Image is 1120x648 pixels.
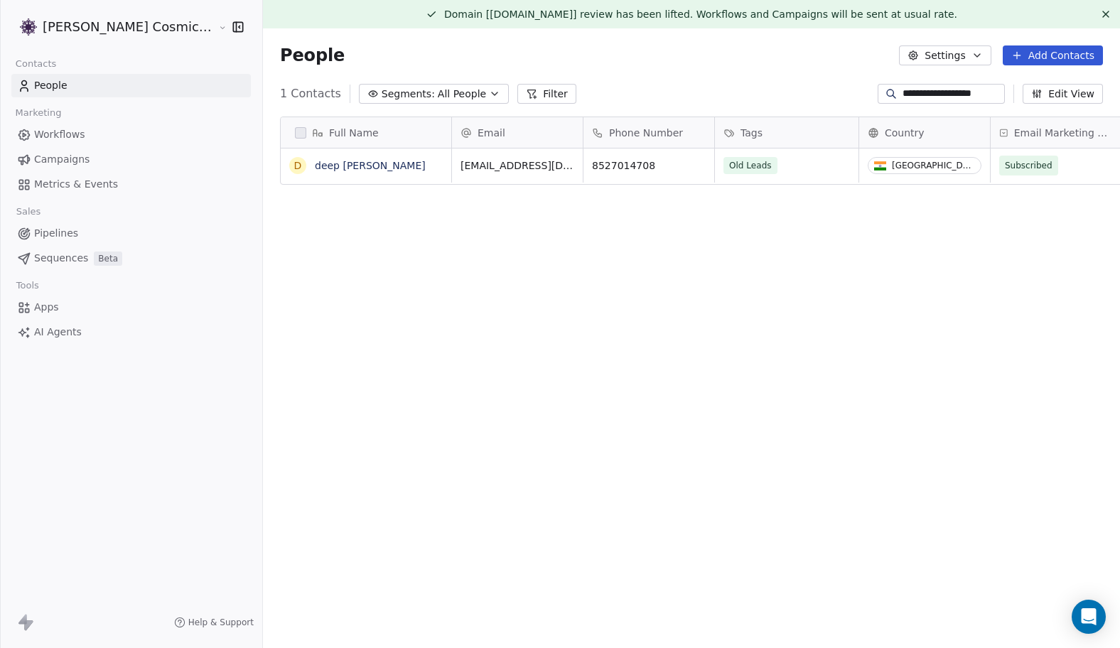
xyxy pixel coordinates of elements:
[452,117,583,148] div: Email
[43,18,215,36] span: [PERSON_NAME] Cosmic Academy LLP
[315,160,426,171] a: deep [PERSON_NAME]
[34,251,88,266] span: Sequences
[723,157,777,174] span: Old Leads
[592,158,706,173] span: 8527014708
[280,45,345,66] span: People
[34,226,78,241] span: Pipelines
[11,320,251,344] a: AI Agents
[11,148,251,171] a: Campaigns
[517,84,576,104] button: Filter
[34,152,90,167] span: Campaigns
[885,126,925,140] span: Country
[859,117,990,148] div: Country
[34,300,59,315] span: Apps
[280,85,341,102] span: 1 Contacts
[741,126,763,140] span: Tags
[11,74,251,97] a: People
[34,325,82,340] span: AI Agents
[892,161,975,171] div: [GEOGRAPHIC_DATA]
[11,247,251,270] a: SequencesBeta
[10,201,47,222] span: Sales
[1014,126,1113,140] span: Email Marketing Consent
[9,53,63,75] span: Contacts
[609,126,683,140] span: Phone Number
[11,123,251,146] a: Workflows
[11,296,251,319] a: Apps
[281,117,451,148] div: Full Name
[899,45,991,65] button: Settings
[34,177,118,192] span: Metrics & Events
[17,15,208,39] button: [PERSON_NAME] Cosmic Academy LLP
[188,617,254,628] span: Help & Support
[438,87,486,102] span: All People
[715,117,858,148] div: Tags
[294,158,302,173] div: d
[444,9,957,20] span: Domain [[DOMAIN_NAME]] review has been lifted. Workflows and Campaigns will be sent at usual rate.
[174,617,254,628] a: Help & Support
[1003,45,1103,65] button: Add Contacts
[583,117,714,148] div: Phone Number
[94,252,122,266] span: Beta
[34,78,68,93] span: People
[329,126,379,140] span: Full Name
[1023,84,1103,104] button: Edit View
[34,127,85,142] span: Workflows
[1005,158,1052,173] span: Subscribed
[20,18,37,36] img: Logo_Properly_Aligned.png
[382,87,435,102] span: Segments:
[9,102,68,124] span: Marketing
[11,222,251,245] a: Pipelines
[10,275,45,296] span: Tools
[461,158,574,173] span: [EMAIL_ADDRESS][DOMAIN_NAME]
[1072,600,1106,634] div: Open Intercom Messenger
[478,126,505,140] span: Email
[11,173,251,196] a: Metrics & Events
